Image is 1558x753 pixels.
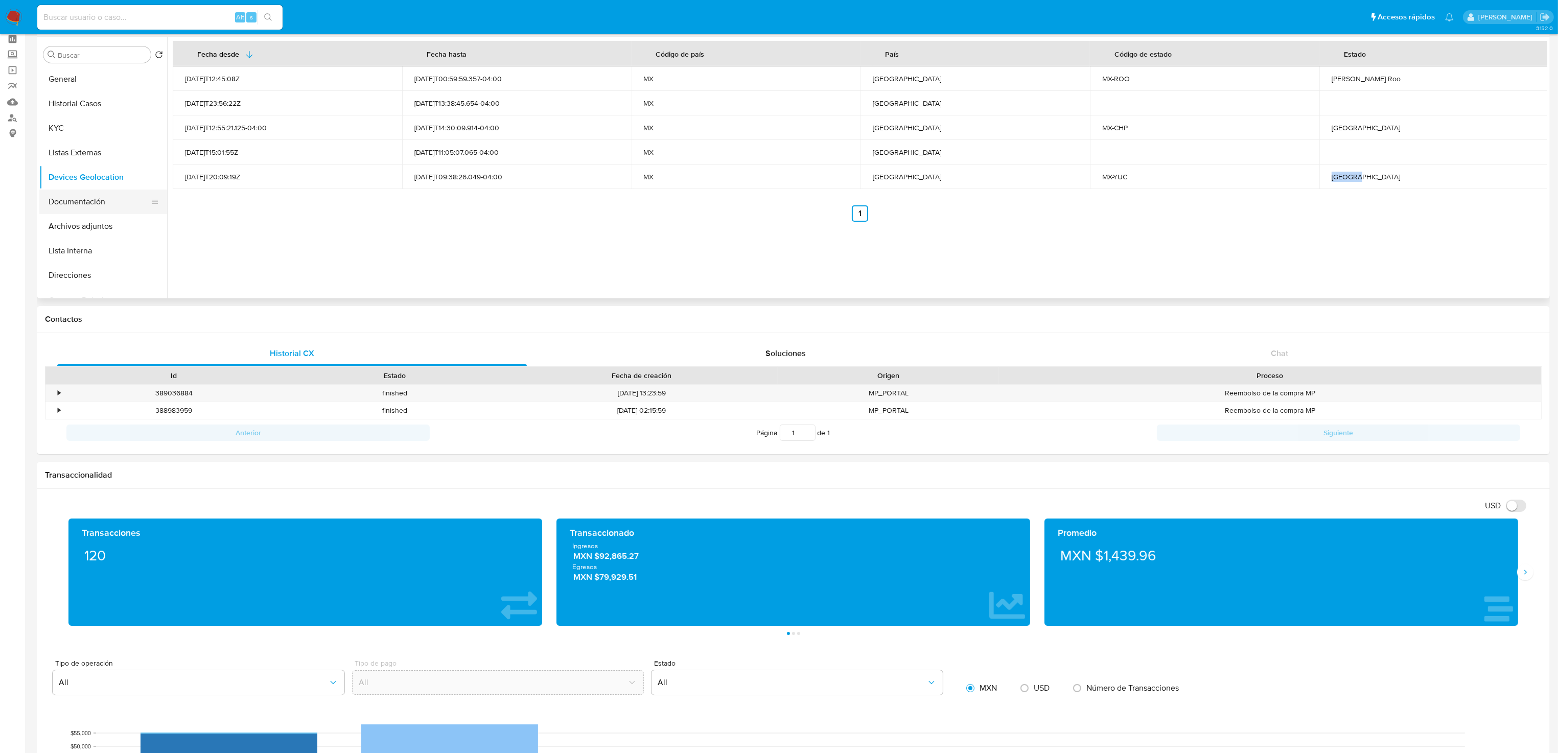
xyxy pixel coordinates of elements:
[414,172,619,181] div: [DATE]T09:38:26.049-04:00
[1006,370,1534,381] div: Proceso
[873,123,1078,132] div: [GEOGRAPHIC_DATA]
[258,10,278,25] button: search-icon
[852,205,868,222] a: Ir a la página 1
[1157,425,1520,441] button: Siguiente
[1445,13,1454,21] a: Notificaciones
[39,263,167,288] button: Direcciones
[284,385,505,402] div: finished
[71,370,277,381] div: Id
[37,11,283,24] input: Buscar usuario o caso...
[828,428,830,438] span: 1
[58,406,60,415] div: •
[185,172,390,181] div: [DATE]T20:09:19Z
[66,425,430,441] button: Anterior
[1271,347,1288,359] span: Chat
[39,116,167,140] button: KYC
[236,12,244,22] span: Alt
[39,140,167,165] button: Listas Externas
[1540,12,1550,22] a: Salir
[39,214,167,239] button: Archivos adjuntos
[185,99,390,108] div: [DATE]T23:56:22Z
[58,388,60,398] div: •
[270,347,314,359] span: Historial CX
[414,99,619,108] div: [DATE]T13:38:45.654-04:00
[1332,41,1378,66] div: Estado
[39,67,167,91] button: General
[505,402,778,419] div: [DATE] 02:15:59
[785,370,991,381] div: Origen
[778,402,998,419] div: MP_PORTAL
[185,148,390,157] div: [DATE]T15:01:55Z
[1378,12,1435,22] span: Accesos rápidos
[757,425,830,441] span: Página de
[1478,12,1536,22] p: ivonne.perezonofre@mercadolibre.com.mx
[39,190,159,214] button: Documentación
[873,99,1078,108] div: [GEOGRAPHIC_DATA]
[778,385,998,402] div: MP_PORTAL
[45,314,1542,324] h1: Contactos
[291,370,498,381] div: Estado
[513,370,771,381] div: Fecha de creación
[185,123,390,132] div: [DATE]T12:55:21.125-04:00
[644,74,849,83] div: MX
[185,74,390,83] div: [DATE]T12:45:08Z
[250,12,253,22] span: s
[63,385,284,402] div: 389036884
[1102,172,1307,181] div: MX-YUC
[644,99,849,108] div: MX
[644,148,849,157] div: MX
[39,91,167,116] button: Historial Casos
[1332,123,1537,132] div: [GEOGRAPHIC_DATA]
[644,41,717,66] div: Código de país
[414,123,619,132] div: [DATE]T14:30:09.914-04:00
[873,172,1078,181] div: [GEOGRAPHIC_DATA]
[999,385,1541,402] div: Reembolso de la compra MP
[39,239,167,263] button: Lista Interna
[1332,172,1537,181] div: [GEOGRAPHIC_DATA]
[45,470,1542,480] h1: Transaccionalidad
[873,74,1078,83] div: [GEOGRAPHIC_DATA]
[284,402,505,419] div: finished
[63,402,284,419] div: 388983959
[1102,74,1307,83] div: MX-ROO
[873,41,911,66] div: País
[173,205,1547,222] nav: Paginación
[765,347,806,359] span: Soluciones
[1102,123,1307,132] div: MX-CHP
[505,385,778,402] div: [DATE] 13:23:59
[58,51,147,60] input: Buscar
[873,148,1078,157] div: [GEOGRAPHIC_DATA]
[644,123,849,132] div: MX
[48,51,56,59] button: Buscar
[644,172,849,181] div: MX
[185,41,266,66] button: Fecha desde
[414,74,619,83] div: [DATE]T00:59:59.357-04:00
[1102,41,1184,66] div: Código de estado
[999,402,1541,419] div: Reembolso de la compra MP
[39,165,167,190] button: Devices Geolocation
[414,41,479,66] div: Fecha hasta
[414,148,619,157] div: [DATE]T11:05:07.065-04:00
[155,51,163,62] button: Volver al orden por defecto
[1536,24,1553,32] span: 3.152.0
[1332,74,1537,83] div: [PERSON_NAME] Roo
[39,288,167,312] button: Cruces y Relaciones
